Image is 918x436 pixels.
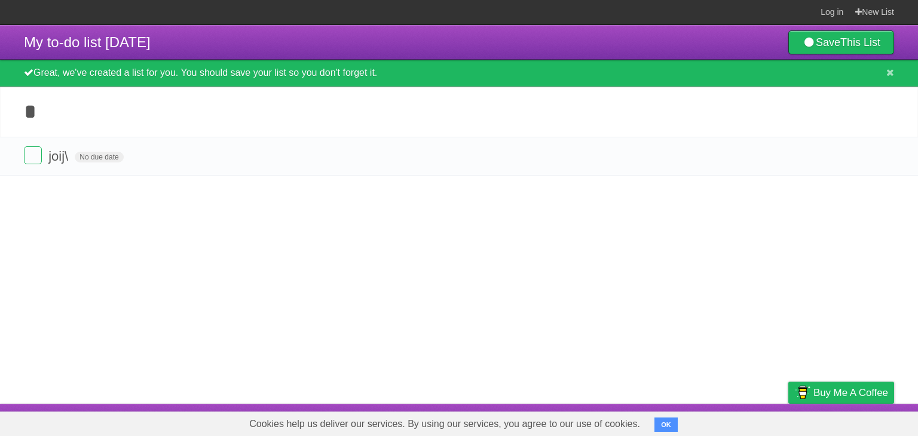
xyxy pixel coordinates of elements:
[654,417,678,432] button: OK
[75,152,123,162] span: No due date
[732,407,758,433] a: Terms
[629,407,654,433] a: About
[788,30,894,54] a: SaveThis List
[48,149,71,164] : joij\
[788,382,894,404] a: Buy me a coffee
[773,407,804,433] a: Privacy
[24,34,151,50] span: My to-do list [DATE]
[840,36,880,48] b: This List
[237,412,652,436] span: Cookies help us deliver our services. By using our services, you agree to our use of cookies.
[24,146,42,164] label: Done
[813,382,888,403] span: Buy me a coffee
[819,407,894,433] a: Suggest a feature
[669,407,717,433] a: Developers
[794,382,810,403] img: Buy me a coffee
